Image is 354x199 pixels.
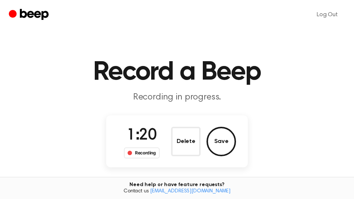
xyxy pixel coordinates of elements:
button: Save Audio Record [206,127,236,156]
span: Contact us [4,188,350,195]
a: Log Out [309,6,345,24]
h1: Record a Beep [9,59,345,85]
p: Recording in progress. [35,91,319,104]
div: Recording [124,147,160,158]
a: [EMAIL_ADDRESS][DOMAIN_NAME] [150,189,230,194]
button: Delete Audio Record [171,127,201,156]
a: Beep [9,8,51,22]
span: 1:20 [127,128,156,143]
